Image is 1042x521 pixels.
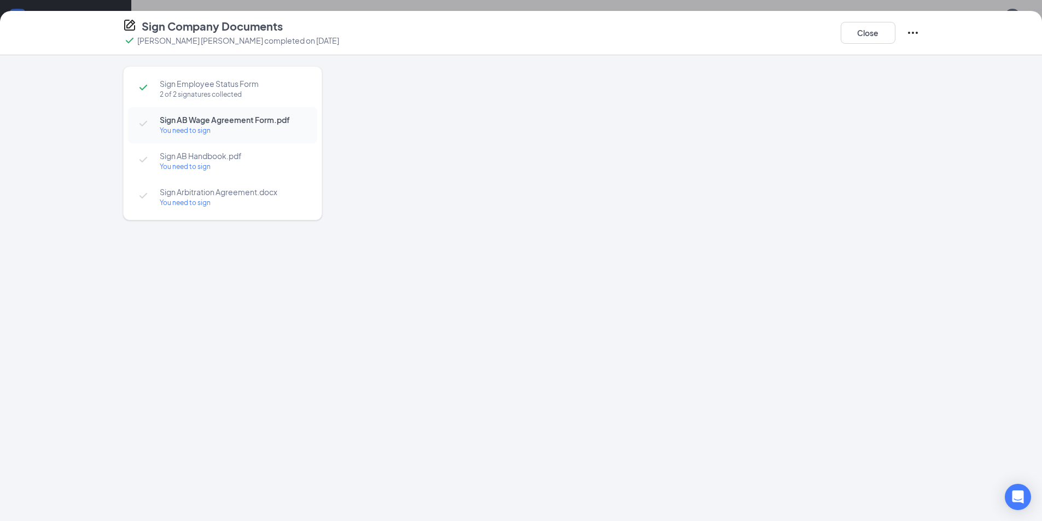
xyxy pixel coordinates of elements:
[160,89,306,100] div: 2 of 2 signatures collected
[160,78,306,89] span: Sign Employee Status Form
[137,153,150,166] svg: Checkmark
[1005,484,1031,510] div: Open Intercom Messenger
[137,81,150,94] svg: Checkmark
[137,117,150,130] svg: Checkmark
[137,189,150,202] svg: Checkmark
[160,161,306,172] div: You need to sign
[160,125,306,136] div: You need to sign
[160,197,306,208] div: You need to sign
[160,150,306,161] span: Sign AB Handbook.pdf
[142,19,283,34] h4: Sign Company Documents
[123,34,136,47] svg: Checkmark
[841,22,895,44] button: Close
[160,114,306,125] span: Sign AB Wage Agreement Form.pdf
[160,186,306,197] span: Sign Arbitration Agreement.docx
[906,26,919,39] svg: Ellipses
[137,35,339,46] p: [PERSON_NAME] [PERSON_NAME] completed on [DATE]
[123,19,136,32] svg: CompanyDocumentIcon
